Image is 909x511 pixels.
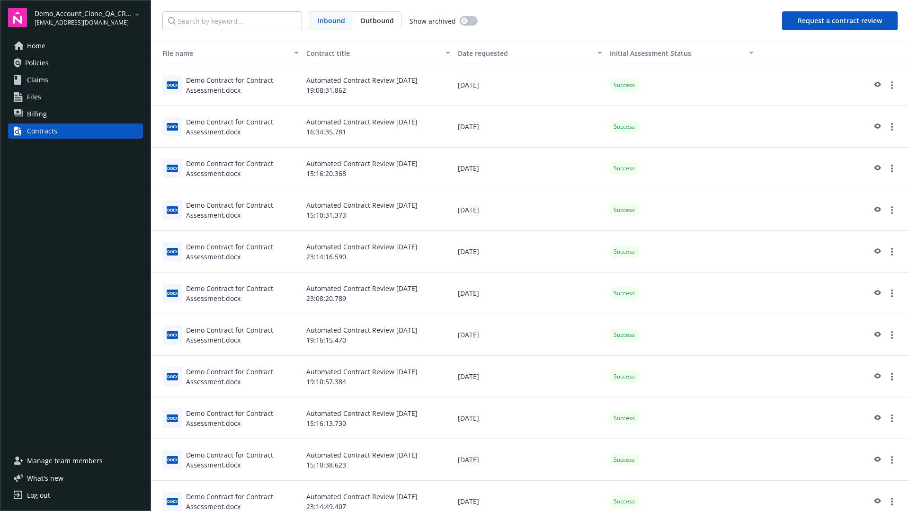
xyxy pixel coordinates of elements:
[162,11,302,30] input: Search by keyword...
[871,413,882,424] a: preview
[871,163,882,174] a: preview
[303,64,454,106] div: Automated Contract Review [DATE] 19:08:31.862
[167,331,178,338] span: docx
[303,397,454,439] div: Automated Contract Review [DATE] 15:16:13.730
[886,454,898,466] a: more
[27,453,103,468] span: Manage team members
[871,454,882,466] a: preview
[454,439,606,481] div: [DATE]
[886,371,898,382] a: more
[871,121,882,132] a: preview
[310,12,353,30] span: Inbound
[35,9,132,18] span: Demo_Account_Clone_QA_CR_Tests_Demo
[186,325,299,345] div: Demo Contract for Contract Assessment.docx
[454,397,606,439] div: [DATE]
[8,89,143,105] a: Files
[306,48,440,58] div: Contract title
[614,497,635,506] span: Success
[25,55,49,70] span: Policies
[303,273,454,314] div: Automated Contract Review [DATE] 23:08:20.789
[871,204,882,216] a: preview
[614,206,635,214] span: Success
[871,246,882,257] a: preview
[167,456,178,463] span: docx
[886,163,898,174] a: more
[360,16,394,26] span: Outbound
[454,314,606,356] div: [DATE]
[186,450,299,470] div: Demo Contract for Contract Assessment.docx
[167,248,178,255] span: docx
[303,231,454,273] div: Automated Contract Review [DATE] 23:14:16.590
[167,414,178,422] span: docx
[454,64,606,106] div: [DATE]
[454,42,606,64] button: Date requested
[167,165,178,172] span: docx
[27,38,45,53] span: Home
[186,117,299,137] div: Demo Contract for Contract Assessment.docx
[8,8,27,27] img: navigator-logo.svg
[871,371,882,382] a: preview
[186,75,299,95] div: Demo Contract for Contract Assessment.docx
[8,453,143,468] a: Manage team members
[303,314,454,356] div: Automated Contract Review [DATE] 19:16:15.470
[167,290,178,297] span: docx
[886,288,898,299] a: more
[303,439,454,481] div: Automated Contract Review [DATE] 15:10:38.623
[186,367,299,387] div: Demo Contract for Contract Assessment.docx
[186,408,299,428] div: Demo Contract for Contract Assessment.docx
[454,231,606,273] div: [DATE]
[610,48,743,58] div: Toggle SortBy
[35,18,132,27] span: [EMAIL_ADDRESS][DOMAIN_NAME]
[614,289,635,298] span: Success
[27,123,57,139] div: Contracts
[27,106,47,122] span: Billing
[8,123,143,139] a: Contracts
[303,356,454,397] div: Automated Contract Review [DATE] 19:10:57.384
[454,189,606,231] div: [DATE]
[132,9,143,20] a: arrowDropDown
[614,372,635,381] span: Success
[35,8,143,27] button: Demo_Account_Clone_QA_CR_Tests_Demo[EMAIL_ADDRESS][DOMAIN_NAME]arrowDropDown
[303,106,454,148] div: Automated Contract Review [DATE] 16:34:35.781
[454,148,606,189] div: [DATE]
[614,123,635,131] span: Success
[610,49,691,58] span: Initial Assessment Status
[8,38,143,53] a: Home
[871,79,882,91] a: preview
[303,42,454,64] button: Contract title
[186,200,299,220] div: Demo Contract for Contract Assessment.docx
[454,356,606,397] div: [DATE]
[886,121,898,132] a: more
[8,55,143,70] a: Policies
[167,81,178,88] span: docx
[782,11,898,30] button: Request a contract review
[27,72,48,88] span: Claims
[871,288,882,299] a: preview
[886,413,898,424] a: more
[614,331,635,339] span: Success
[8,473,79,483] button: What's new
[454,106,606,148] div: [DATE]
[186,159,299,178] div: Demo Contract for Contract Assessment.docx
[155,48,288,58] div: Toggle SortBy
[614,164,635,173] span: Success
[186,242,299,262] div: Demo Contract for Contract Assessment.docx
[27,488,50,503] div: Log out
[167,206,178,213] span: docx
[454,273,606,314] div: [DATE]
[871,329,882,341] a: preview
[458,48,591,58] div: Date requested
[886,204,898,216] a: more
[167,123,178,130] span: docx
[8,106,143,122] a: Billing
[614,81,635,89] span: Success
[167,498,178,505] span: docx
[614,456,635,464] span: Success
[614,247,635,256] span: Success
[155,48,288,58] div: File name
[303,148,454,189] div: Automated Contract Review [DATE] 15:16:20.368
[303,189,454,231] div: Automated Contract Review [DATE] 15:10:31.373
[886,496,898,507] a: more
[410,16,456,26] span: Show archived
